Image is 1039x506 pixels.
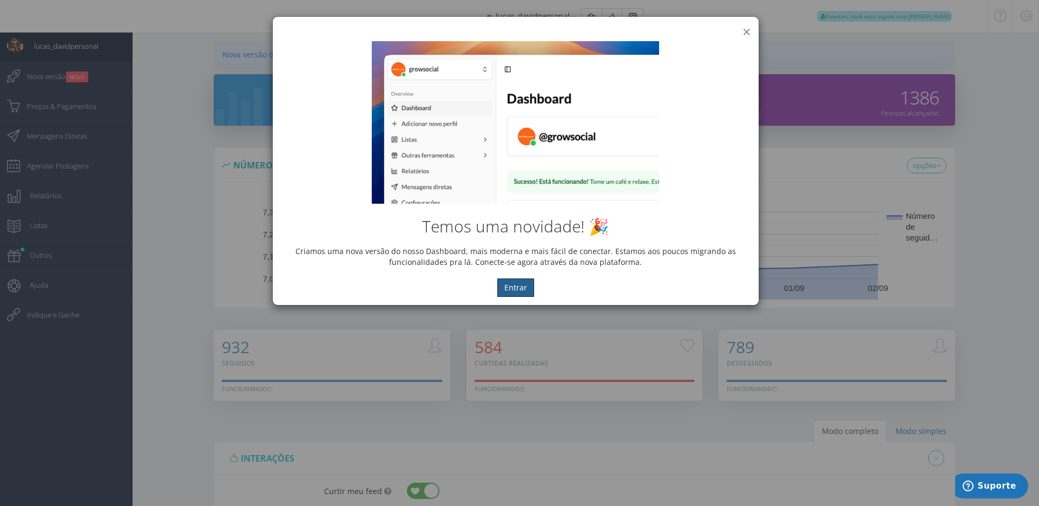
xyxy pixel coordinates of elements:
p: Criamos uma nova versão do nosso Dashboard, mais moderna e mais fácil de conectar. Estamos aos po... [281,246,751,268]
button: × [742,24,751,39]
img: New Dashboard [372,41,659,204]
h2: Temos uma novidade! 🎉 [281,217,751,235]
iframe: Abre um widget para que você possa encontrar mais informações [955,473,1028,501]
button: Entrar [497,278,534,297]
